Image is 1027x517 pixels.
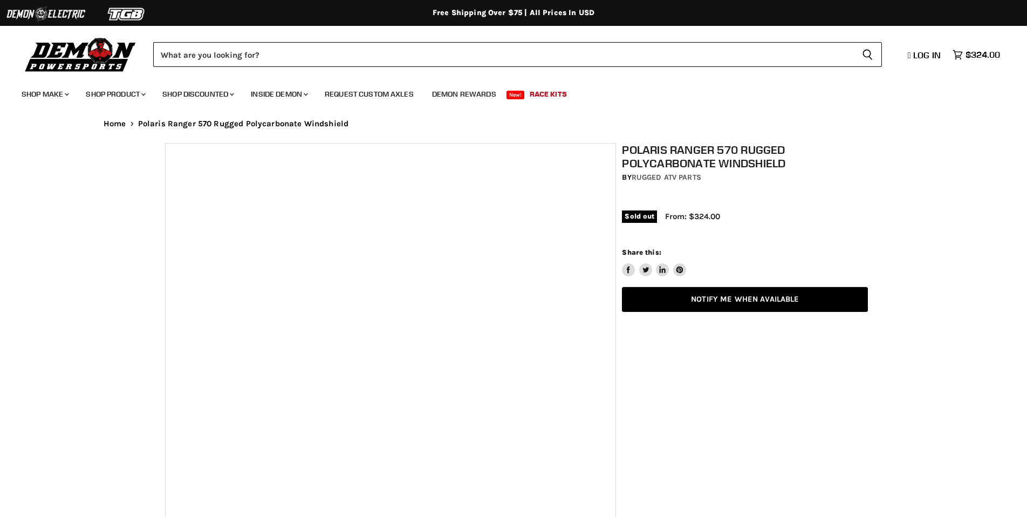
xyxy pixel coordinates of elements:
form: Product [153,42,882,67]
div: by [622,172,868,183]
a: Notify Me When Available [622,287,868,312]
img: Demon Powersports [22,35,140,73]
a: Log in [903,50,947,60]
span: $324.00 [966,50,1000,60]
nav: Breadcrumbs [82,119,945,128]
span: Share this: [622,248,661,256]
span: New! [506,91,525,99]
span: Log in [913,50,941,60]
a: Shop Make [13,83,76,105]
a: Home [104,119,126,128]
span: Polaris Ranger 570 Rugged Polycarbonate Windshield [138,119,349,128]
h1: Polaris Ranger 570 Rugged Polycarbonate Windshield [622,143,868,170]
input: Search [153,42,853,67]
a: Shop Discounted [154,83,241,105]
button: Search [853,42,882,67]
a: Rugged ATV Parts [632,173,701,182]
span: Sold out [622,210,657,222]
a: $324.00 [947,47,1005,63]
aside: Share this: [622,248,686,276]
img: TGB Logo 2 [86,4,167,24]
a: Request Custom Axles [317,83,422,105]
a: Inside Demon [243,83,314,105]
a: Shop Product [78,83,152,105]
a: Demon Rewards [424,83,504,105]
ul: Main menu [13,79,997,105]
a: Race Kits [522,83,575,105]
img: Demon Electric Logo 2 [5,4,86,24]
span: From: $324.00 [665,212,720,221]
div: Free Shipping Over $75 | All Prices In USD [82,8,945,18]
